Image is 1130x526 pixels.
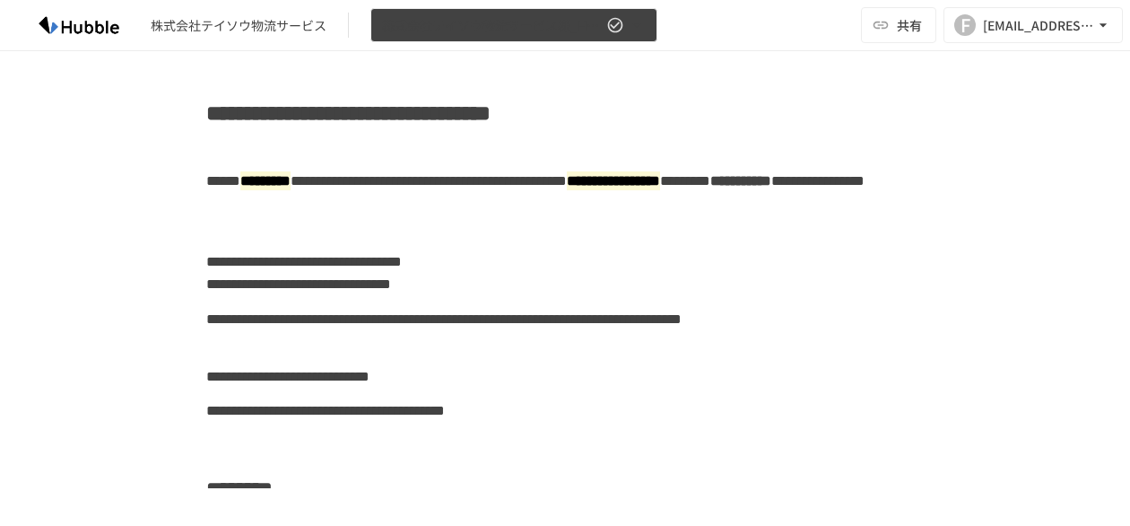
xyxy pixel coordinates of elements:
[370,8,657,43] button: 株式会社テイソウ物流サービス様_Hubbleトライアル導入資料
[943,7,1123,43] button: F[EMAIL_ADDRESS][DOMAIN_NAME]
[22,11,136,39] img: HzDRNkGCf7KYO4GfwKnzITak6oVsp5RHeZBEM1dQFiQ
[861,7,936,43] button: 共有
[897,15,922,35] span: 共有
[954,14,976,36] div: F
[382,14,603,37] span: 株式会社テイソウ物流サービス様_Hubbleトライアル導入資料
[983,14,1094,37] div: [EMAIL_ADDRESS][DOMAIN_NAME]
[151,16,326,35] div: 株式会社テイソウ物流サービス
